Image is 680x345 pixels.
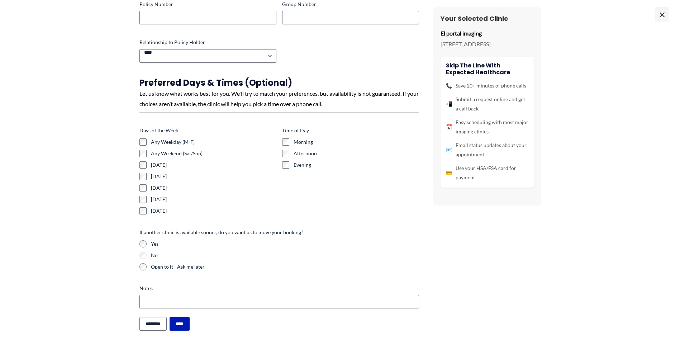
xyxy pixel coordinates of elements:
label: [DATE] [151,184,276,192]
label: [DATE] [151,161,276,169]
span: 📅 [446,122,452,132]
span: 💳 [446,168,452,178]
label: Morning [294,138,419,146]
div: Let us know what works best for you. We'll try to match your preferences, but availability is not... [139,88,419,109]
li: Use your HSA/FSA card for payment [446,164,528,182]
span: 📞 [446,81,452,90]
label: Policy Number [139,1,276,8]
label: No [151,252,419,259]
p: El portal imaging [441,28,534,39]
legend: Time of Day [282,127,309,134]
li: Submit a request online and get a call back [446,95,528,113]
li: Email status updates about your appointment [446,141,528,159]
label: [DATE] [151,207,276,214]
label: [DATE] [151,196,276,203]
label: Yes [151,240,419,247]
label: Any Weekday (M-F) [151,138,276,146]
label: Group Number [282,1,419,8]
h3: Preferred Days & Times (Optional) [139,77,419,88]
label: Notes [139,285,419,292]
h4: Skip the line with Expected Healthcare [446,62,528,76]
span: 📧 [446,145,452,155]
label: Evening [294,161,419,169]
label: Any Weekend (Sat/Sun) [151,150,276,157]
li: Easy scheduling with most major imaging clinics [446,118,528,136]
h3: Your Selected Clinic [441,14,534,23]
legend: If another clinic is available sooner, do you want us to move your booking? [139,229,303,236]
label: Open to it - Ask me later [151,263,419,270]
span: × [655,7,669,22]
legend: Days of the Week [139,127,178,134]
p: [STREET_ADDRESS] [441,39,534,49]
label: Relationship to Policy Holder [139,39,276,46]
li: Save 20+ minutes of phone calls [446,81,528,90]
label: Afternoon [294,150,419,157]
span: 📲 [446,99,452,109]
label: [DATE] [151,173,276,180]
